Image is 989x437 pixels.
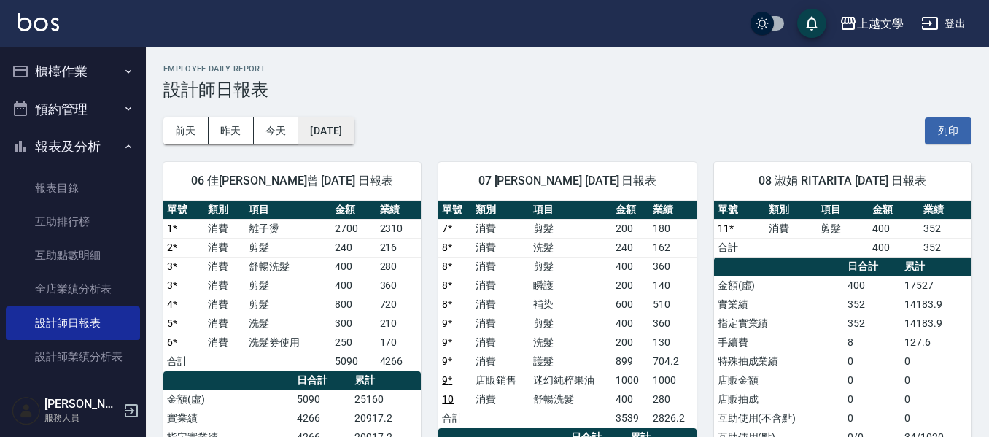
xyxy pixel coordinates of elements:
td: 消費 [472,295,530,314]
button: 報表及分析 [6,128,140,166]
td: 消費 [204,238,245,257]
button: 預約管理 [6,90,140,128]
td: 合計 [438,409,472,428]
button: [DATE] [298,117,354,144]
img: Logo [18,13,59,31]
td: 洗髮 [530,238,612,257]
td: 360 [649,257,697,276]
td: 5090 [331,352,376,371]
td: 離子燙 [245,219,331,238]
table: a dense table [163,201,421,371]
td: 消費 [204,314,245,333]
button: 前天 [163,117,209,144]
th: 類別 [204,201,245,220]
h5: [PERSON_NAME] [44,397,119,411]
td: 1000 [612,371,648,390]
td: 600 [612,295,648,314]
th: 業績 [920,201,971,220]
img: Person [12,396,41,425]
table: a dense table [438,201,696,428]
td: 0 [901,409,971,428]
td: 17527 [901,276,971,295]
td: 280 [376,257,422,276]
button: 今天 [254,117,299,144]
td: 舒暢洗髮 [245,257,331,276]
a: 設計師業績分析表 [6,340,140,374]
td: 剪髮 [245,276,331,295]
td: 實業績 [163,409,293,428]
td: 899 [612,352,648,371]
td: 14183.9 [901,295,971,314]
a: 設計師日報表 [6,306,140,340]
th: 日合計 [293,371,351,390]
th: 業績 [376,201,422,220]
td: 200 [612,276,648,295]
td: 800 [331,295,376,314]
th: 累計 [351,371,422,390]
td: 金額(虛) [163,390,293,409]
td: 消費 [472,352,530,371]
td: 300 [331,314,376,333]
td: 180 [649,219,697,238]
td: 20917.2 [351,409,422,428]
td: 消費 [472,219,530,238]
td: 特殊抽成業績 [714,352,844,371]
td: 消費 [204,257,245,276]
td: 迷幻純粹果油 [530,371,612,390]
th: 類別 [765,201,817,220]
td: 手續費 [714,333,844,352]
td: 4266 [293,409,351,428]
th: 項目 [817,201,869,220]
td: 400 [331,257,376,276]
th: 金額 [869,201,920,220]
button: 登出 [915,10,971,37]
td: 剪髮 [530,314,612,333]
td: 護髮 [530,352,612,371]
td: 360 [649,314,697,333]
th: 單號 [163,201,204,220]
th: 金額 [612,201,648,220]
th: 項目 [245,201,331,220]
td: 店販銷售 [472,371,530,390]
td: 剪髮 [817,219,869,238]
td: 400 [612,257,648,276]
td: 216 [376,238,422,257]
th: 單號 [714,201,766,220]
td: 8 [844,333,901,352]
a: 互助點數明細 [6,239,140,272]
td: 剪髮 [530,219,612,238]
td: 210 [376,314,422,333]
td: 400 [869,238,920,257]
button: 上越文學 [834,9,910,39]
td: 400 [612,390,648,409]
td: 2700 [331,219,376,238]
td: 實業績 [714,295,844,314]
td: 352 [844,295,901,314]
td: 瞬護 [530,276,612,295]
td: 合計 [163,352,204,371]
td: 剪髮 [245,238,331,257]
td: 消費 [472,333,530,352]
td: 352 [844,314,901,333]
td: 合計 [714,238,766,257]
th: 累計 [901,258,971,276]
a: 設計師業績月報表 [6,374,140,407]
th: 金額 [331,201,376,220]
td: 352 [920,238,971,257]
span: 07 [PERSON_NAME] [DATE] 日報表 [456,174,678,188]
td: 0 [844,371,901,390]
td: 130 [649,333,697,352]
td: 170 [376,333,422,352]
td: 2826.2 [649,409,697,428]
td: 洗髮 [245,314,331,333]
td: 洗髮券使用 [245,333,331,352]
td: 消費 [204,295,245,314]
td: 0 [901,390,971,409]
td: 0 [901,371,971,390]
td: 0 [844,390,901,409]
td: 消費 [204,219,245,238]
td: 消費 [472,257,530,276]
td: 5090 [293,390,351,409]
td: 720 [376,295,422,314]
th: 類別 [472,201,530,220]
